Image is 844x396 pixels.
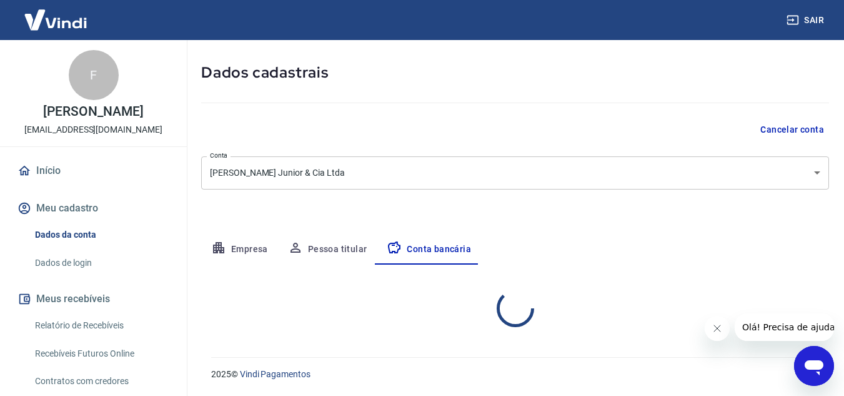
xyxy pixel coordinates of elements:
[240,369,310,379] a: Vindi Pagamentos
[755,118,829,141] button: Cancelar conta
[377,235,481,265] button: Conta bancária
[201,156,829,190] div: [PERSON_NAME] Junior & Cia Ltda
[735,313,834,341] iframe: Mensagem da empresa
[15,157,172,185] a: Início
[30,313,172,338] a: Relatório de Recebíveis
[201,235,278,265] button: Empresa
[7,9,105,19] span: Olá! Precisa de ajuda?
[784,9,829,32] button: Sair
[794,346,834,386] iframe: Botão para abrir a janela de mensagens
[30,341,172,367] a: Recebíveis Futuros Online
[15,195,172,222] button: Meu cadastro
[15,1,96,39] img: Vindi
[278,235,377,265] button: Pessoa titular
[43,105,143,118] p: [PERSON_NAME]
[211,368,814,381] p: 2025 ©
[201,63,829,83] h5: Dados cadastrais
[69,50,119,100] div: F
[705,316,730,341] iframe: Fechar mensagem
[15,285,172,313] button: Meus recebíveis
[30,250,172,276] a: Dados de login
[30,222,172,248] a: Dados da conta
[24,123,162,136] p: [EMAIL_ADDRESS][DOMAIN_NAME]
[30,368,172,394] a: Contratos com credores
[210,151,227,160] label: Conta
